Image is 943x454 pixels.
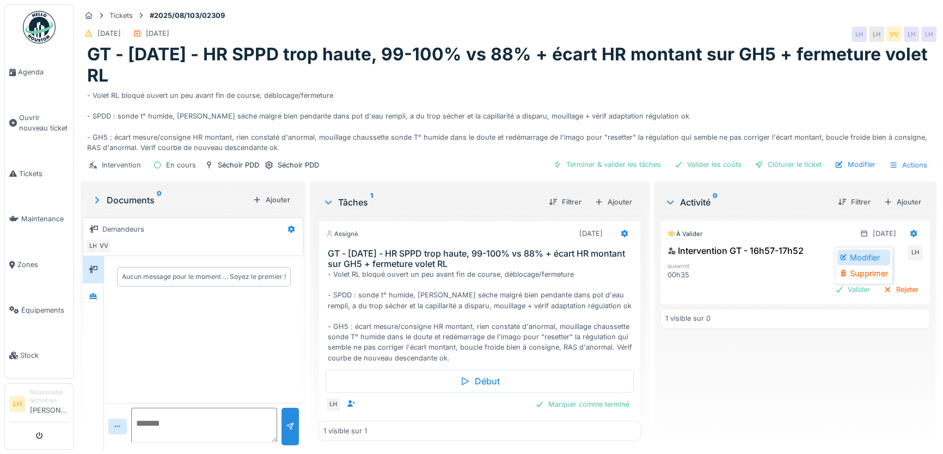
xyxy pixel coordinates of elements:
[17,259,69,270] span: Zones
[668,263,750,270] h6: quantité
[30,388,69,405] div: Responsable technicien
[85,238,101,253] div: LH
[97,28,121,39] div: [DATE]
[21,214,69,224] span: Maintenance
[218,160,259,170] div: Séchoir PDD
[278,160,319,170] div: Séchoir PDD
[908,245,923,260] div: LH
[668,229,702,239] div: À valider
[834,195,875,209] div: Filtrer
[20,350,69,360] span: Stock
[837,250,890,266] div: Modifier
[323,196,540,209] div: Tâches
[96,238,112,253] div: VV
[873,228,896,239] div: [DATE]
[904,27,919,42] div: LH
[549,157,665,172] div: Terminer & valider les tâches
[869,27,884,42] div: LH
[579,228,603,239] div: [DATE]
[102,224,144,234] div: Demandeurs
[157,194,162,207] sup: 0
[326,397,341,412] div: LH
[122,272,286,282] div: Aucun message pour le moment … Soyez le premier !
[668,270,750,280] div: 00h35
[21,305,69,315] span: Équipements
[30,388,69,420] li: [PERSON_NAME]
[19,169,69,179] span: Tickets
[9,396,26,412] li: LH
[145,10,229,21] strong: #2025/08/103/02309
[884,157,932,173] div: Actions
[91,194,248,207] div: Documents
[19,113,69,133] span: Ouvrir nouveau ticket
[665,196,829,209] div: Activité
[590,195,636,209] div: Ajouter
[879,282,923,297] div: Rejeter
[166,160,196,170] div: En cours
[921,27,936,42] div: LH
[750,157,826,172] div: Clôturer le ticket
[852,27,867,42] div: LH
[879,195,926,209] div: Ajouter
[326,370,634,393] div: Début
[146,28,169,39] div: [DATE]
[886,27,902,42] div: VV
[668,244,804,257] div: Intervention GT - 16h57-17h52
[87,44,930,86] h1: GT - [DATE] - HR SPPD trop haute, 99-100% vs 88% + écart HR montant sur GH5 + fermeture volet RL
[830,157,880,172] div: Modifier
[713,196,718,209] sup: 0
[23,11,56,43] img: Badge_color-CXgf-gQk.svg
[109,10,133,21] div: Tickets
[87,86,930,153] div: - Volet RL bloqué ouvert un peu avant fin de course, déblocage/fermeture - SPDD : sonde t° humide...
[837,265,890,282] div: Supprimer
[102,160,141,170] div: Intervention
[670,157,746,172] div: Valider les coûts
[544,195,586,209] div: Filtrer
[531,397,634,412] div: Marquer comme terminé
[328,248,636,269] h3: GT - [DATE] - HR SPPD trop haute, 99-100% vs 88% + écart HR montant sur GH5 + fermeture volet RL
[323,426,367,436] div: 1 visible sur 1
[665,313,711,324] div: 1 visible sur 0
[370,196,373,209] sup: 1
[248,192,295,207] div: Ajouter
[326,229,358,239] div: Assigné
[328,269,636,363] div: - Volet RL bloqué ouvert un peu avant fin de course, déblocage/fermeture - SPDD : sonde t° humide...
[830,282,874,297] div: Valider
[18,67,69,77] span: Agenda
